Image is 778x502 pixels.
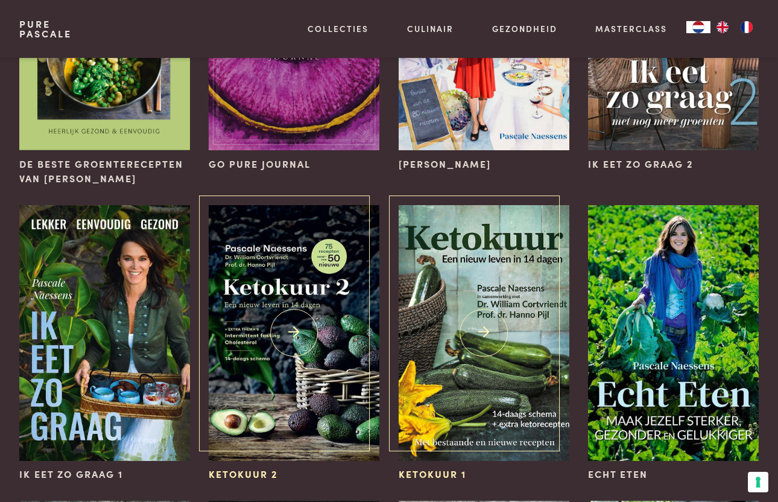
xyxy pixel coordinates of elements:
[399,157,491,171] span: [PERSON_NAME]
[588,205,759,482] a: Echt eten Echt eten
[19,467,123,481] span: Ik eet zo graag 1
[399,205,569,461] img: Ketokuur 1
[710,21,735,33] a: EN
[686,21,710,33] div: Language
[492,22,557,35] a: Gezondheid
[735,21,759,33] a: FR
[595,22,667,35] a: Masterclass
[686,21,710,33] a: NL
[686,21,759,33] aside: Language selected: Nederlands
[19,205,190,461] img: Ik eet zo graag 1
[209,205,379,461] img: Ketokuur 2
[19,19,72,39] a: PurePascale
[399,467,466,481] span: Ketokuur 1
[710,21,759,33] ul: Language list
[19,157,190,186] span: De beste groenterecepten van [PERSON_NAME]
[209,157,311,171] span: Go Pure Journal
[19,205,190,482] a: Ik eet zo graag 1 Ik eet zo graag 1
[399,205,569,482] a: Ketokuur 1 Ketokuur 1
[308,22,368,35] a: Collecties
[407,22,454,35] a: Culinair
[748,472,768,492] button: Uw voorkeuren voor toestemming voor trackingtechnologieën
[588,467,648,481] span: Echt eten
[209,205,379,482] a: Ketokuur 2 Ketokuur 2
[209,467,278,481] span: Ketokuur 2
[588,205,759,461] img: Echt eten
[588,157,694,171] span: Ik eet zo graag 2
